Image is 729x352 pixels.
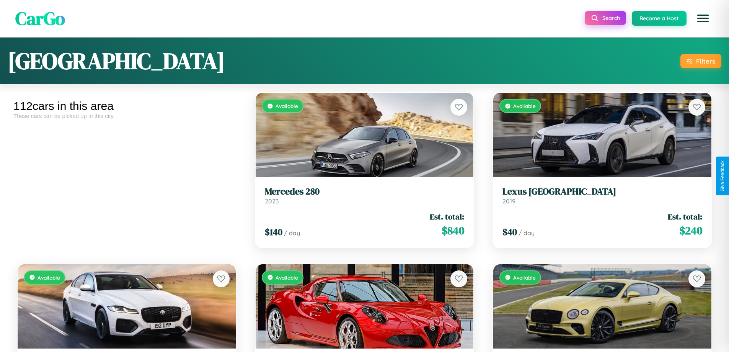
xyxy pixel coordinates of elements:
[513,103,536,109] span: Available
[430,211,464,222] span: Est. total:
[602,15,620,21] span: Search
[502,186,702,197] h3: Lexus [GEOGRAPHIC_DATA]
[668,211,702,222] span: Est. total:
[632,11,687,26] button: Become a Host
[8,45,225,77] h1: [GEOGRAPHIC_DATA]
[519,229,535,237] span: / day
[442,223,464,238] span: $ 840
[265,186,465,205] a: Mercedes 2802023
[680,54,721,68] button: Filters
[679,223,702,238] span: $ 240
[696,57,715,65] div: Filters
[13,113,240,119] div: These cars can be picked up in this city.
[38,274,60,281] span: Available
[276,274,298,281] span: Available
[15,6,65,31] span: CarGo
[692,8,714,29] button: Open menu
[585,11,626,25] button: Search
[13,100,240,113] div: 112 cars in this area
[284,229,300,237] span: / day
[502,197,515,205] span: 2019
[513,274,536,281] span: Available
[265,197,279,205] span: 2023
[502,226,517,238] span: $ 40
[502,186,702,205] a: Lexus [GEOGRAPHIC_DATA]2019
[276,103,298,109] span: Available
[265,186,465,197] h3: Mercedes 280
[720,160,725,192] div: Give Feedback
[265,226,282,238] span: $ 140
